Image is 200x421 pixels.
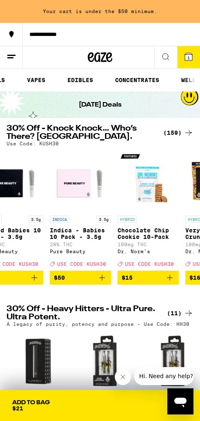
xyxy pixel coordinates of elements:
[115,369,131,385] iframe: Close message
[118,150,179,212] img: Dr. Norm's - Chocolate Chip Cookie 10-Pack
[7,125,159,141] h2: 30% Off - Knock Knock… Who’s There? [GEOGRAPHIC_DATA].
[118,271,179,285] button: Add to bag
[79,100,122,109] h1: [DATE] Deals
[167,388,193,414] iframe: Button to launch messaging window
[50,150,111,212] img: Pure Beauty - Indica - Babies 10 Pack - 3.5g
[96,216,111,223] p: 3.5g
[54,274,65,281] span: $50
[23,75,49,85] a: VAPES
[50,216,69,223] p: INDICA
[50,242,111,247] p: 28% THC
[125,261,174,267] span: USE CODE KUSH30
[122,274,133,281] span: $15
[7,331,68,392] img: Heavy Hitters - 510 Black Variable Voltage Battery & Charger
[167,308,193,318] a: (11)
[50,227,111,240] p: Indica - Babies 10 Pack - 3.5g
[7,321,189,327] p: A legacy of purity, potency and purpose - Use Code: HH30
[118,227,179,240] p: Chocolate Chip Cookie 10-Pack
[118,216,137,223] p: HYBRID
[57,261,106,267] span: USE CODE KUSH30
[118,249,179,254] div: Dr. Norm's
[187,55,190,60] span: 1
[50,271,111,285] button: Add to bag
[7,141,59,146] p: Use Code: KUSH30
[12,405,23,412] span: $21
[118,150,179,271] a: Open page for Chocolate Chip Cookie 10-Pack from Dr. Norm's
[12,400,50,405] div: Add To Bag
[63,75,97,85] a: EDIBLES
[50,249,111,254] div: Pure Beauty
[7,305,159,321] h2: 30% Off - Heavy Hitters - Ultra Pure. Ultra Potent.
[163,128,193,138] a: (159)
[177,46,200,68] button: 1
[29,216,43,223] p: 3.5g
[111,75,163,85] a: CONCENTRATES
[74,331,136,392] img: Heavy Hitters - Cloudberry Ultra - 1g
[118,242,179,247] p: 100mg THC
[50,150,111,271] a: Open page for Indica - Babies 10 Pack - 3.5g from Pure Beauty
[134,367,193,385] iframe: Message from company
